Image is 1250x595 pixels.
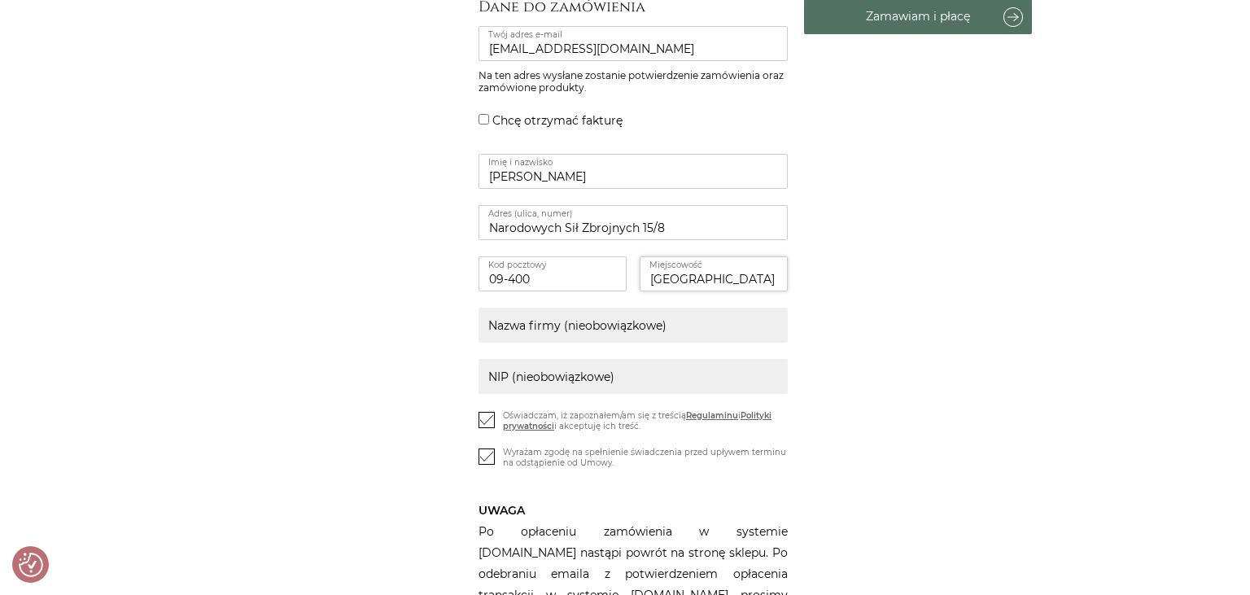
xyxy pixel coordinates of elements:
[640,256,788,291] input: Miejscowość
[479,205,788,240] input: Adres (ulica, numer)
[686,410,738,421] a: Regulaminu
[479,447,788,477] label: Wyrażam zgodę na spełnienie świadczenia przed upływem terminu na odstąpienie od Umowy.
[479,69,788,94] span: Na ten adres wysłane zostanie potwierdzenie zamówienia oraz zamówione produkty.
[479,410,788,440] label: Oświadczam, iż zapoznałem/am się z treścią i i akceptuję ich treść.
[479,503,525,518] b: UWAGA
[479,359,788,394] input: NIP (nieobowiązkowe)
[19,553,43,577] img: Revisit consent button
[503,410,771,431] a: Polityki prywatności
[479,26,788,61] input: Twój adres e-mail
[479,256,627,291] input: Kod pocztowy
[479,154,788,189] input: Imię i nazwisko
[479,308,788,343] input: Nazwa firmy (nieobowiązkowe)
[19,553,43,577] button: Preferencje co do zgód
[492,110,623,131] label: Chcę otrzymać fakturę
